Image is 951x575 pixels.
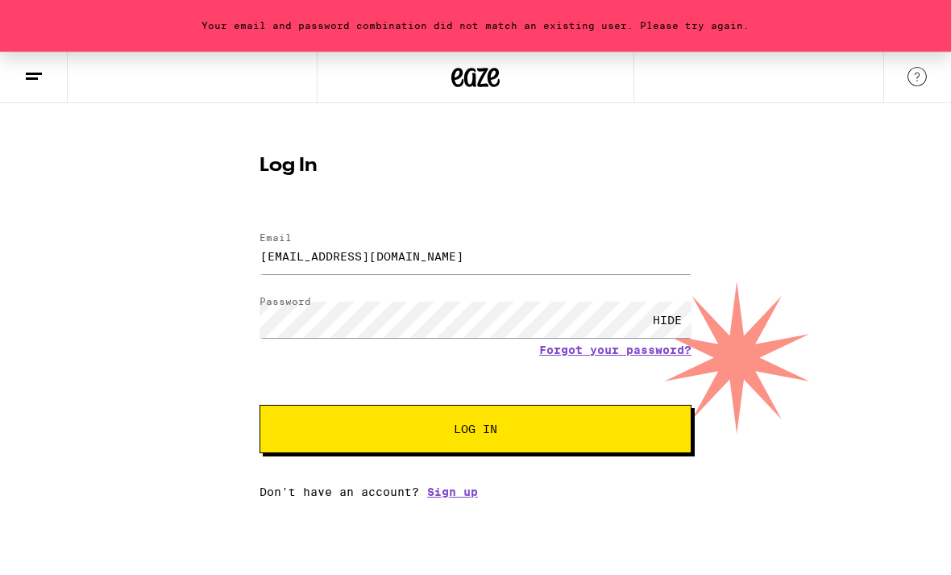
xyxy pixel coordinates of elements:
button: Log In [260,405,691,453]
a: Sign up [427,485,478,498]
input: Email [260,238,691,274]
label: Email [260,232,292,243]
div: HIDE [643,302,691,338]
span: Hi. Need any help? [10,11,116,24]
label: Password [260,296,311,306]
div: Don't have an account? [260,485,691,498]
h1: Log In [260,156,691,176]
a: Forgot your password? [539,344,691,356]
span: Log In [454,423,497,435]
